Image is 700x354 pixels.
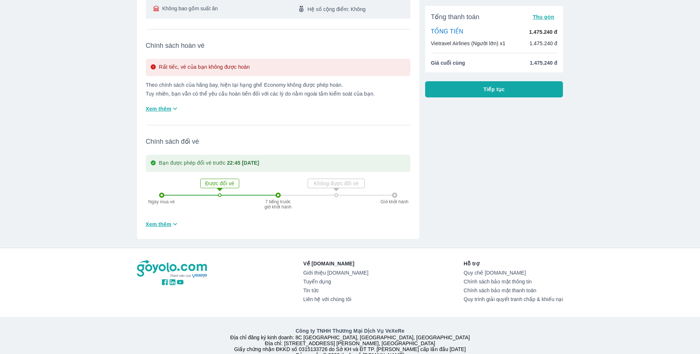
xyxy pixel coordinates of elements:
[139,327,562,335] p: Công ty TNHH Thương Mại Dịch Vụ VeXeRe
[533,14,554,20] span: Thu gọn
[484,86,505,93] span: Tiếp tục
[145,199,178,204] p: Ngày mua vé
[227,160,259,166] strong: 22:45 [DATE]
[425,81,563,97] button: Tiếp tục
[529,28,557,36] p: 1.475.240 đ
[431,28,463,36] p: TỔNG TIỀN
[464,296,563,302] a: Quy trình giải quyết tranh chấp & khiếu nại
[431,59,465,67] span: Giá cuối cùng
[146,82,410,97] p: Theo chính sách của hãng bay, hiện tại hạng ghế Economy không được phép hoàn. Tuy nhiên, bạn vẫn ...
[143,103,182,115] button: Xem thêm
[303,287,368,293] a: Tin tức
[159,63,250,72] p: Rất tiếc, vé của bạn không được hoàn
[201,180,238,187] p: Được đổi vé
[378,199,411,204] p: Giờ khởi hành
[303,270,368,276] a: Giới thiệu [DOMAIN_NAME]
[159,159,259,168] p: Bạn được phép đổi vé trước
[303,279,368,285] a: Tuyển dụng
[530,40,557,47] p: 1.475.240 đ
[146,105,172,112] span: Xem thêm
[303,296,368,302] a: Liên hệ với chúng tôi
[530,59,557,67] span: 1.475.240 đ
[309,180,364,187] p: Không được đổi vé
[464,260,563,267] p: Hỗ trợ
[263,199,293,210] p: 7 tiếng trước giờ khởi hành
[464,279,563,285] a: Chính sách bảo mật thông tin
[162,5,218,12] span: Không bao gồm suất ăn
[143,218,182,230] button: Xem thêm
[464,287,563,293] a: Chính sách bảo mật thanh toán
[137,260,208,278] img: logo
[308,6,366,13] span: Hệ số cộng điểm: Không
[530,12,557,22] button: Thu gọn
[431,40,506,47] p: Vietravel Airlines (Người lớn) x1
[303,260,368,267] p: Về [DOMAIN_NAME]
[146,137,410,146] span: Chính sách đổi vé
[146,221,172,228] span: Xem thêm
[146,41,410,50] span: Chính sách hoàn vé
[431,12,480,21] span: Tổng thanh toán
[464,270,563,276] a: Quy chế [DOMAIN_NAME]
